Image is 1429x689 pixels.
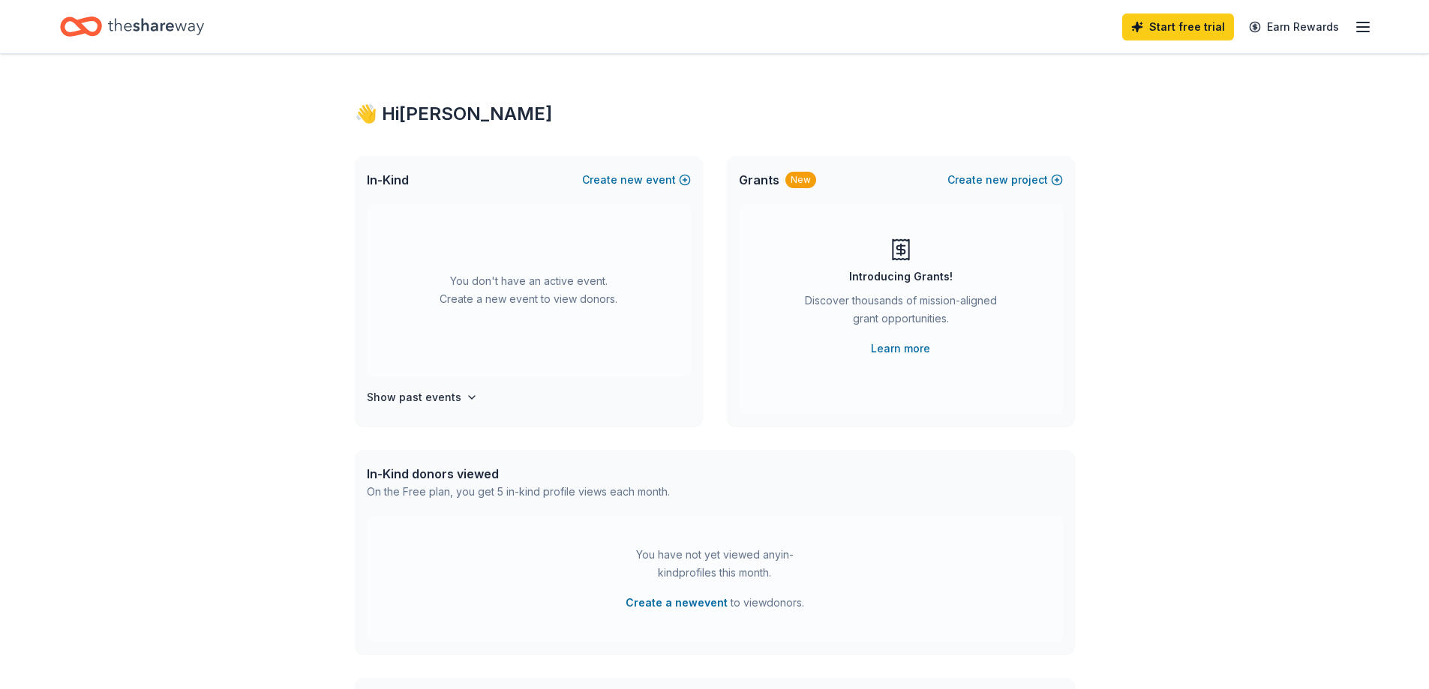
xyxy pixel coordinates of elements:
button: Createnewevent [582,171,691,189]
div: You have not yet viewed any in-kind profiles this month. [621,546,809,582]
div: On the Free plan, you get 5 in-kind profile views each month. [367,483,670,501]
button: Show past events [367,388,478,406]
span: Grants [739,171,779,189]
div: New [785,172,816,188]
button: Createnewproject [947,171,1063,189]
div: Discover thousands of mission-aligned grant opportunities. [799,292,1003,334]
div: 👋 Hi [PERSON_NAME] [355,102,1075,126]
span: In-Kind [367,171,409,189]
a: Home [60,9,204,44]
div: In-Kind donors viewed [367,465,670,483]
h4: Show past events [367,388,461,406]
div: Introducing Grants! [849,268,953,286]
span: new [620,171,643,189]
a: Earn Rewards [1240,13,1348,40]
a: Start free trial [1122,13,1234,40]
button: Create a newevent [626,594,728,612]
div: You don't have an active event. Create a new event to view donors. [367,204,691,376]
span: new [986,171,1008,189]
a: Learn more [871,340,930,358]
span: to view donors . [626,594,804,612]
